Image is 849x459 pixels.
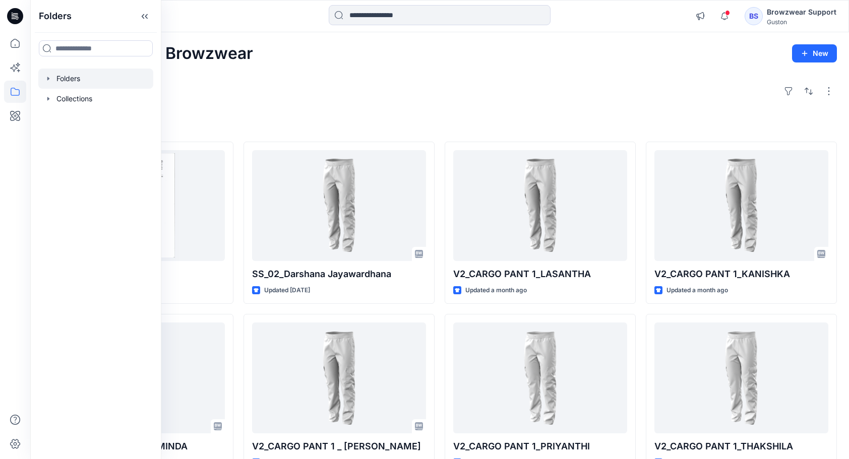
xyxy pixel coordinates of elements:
a: V2_CARGO PANT 1_PRIYANTHI [453,322,627,433]
a: V2_CARGO PANT 1_THAKSHILA [654,322,828,433]
div: BS [745,7,763,25]
p: Updated [DATE] [264,285,310,296]
p: V2_CARGO PANT 1_THAKSHILA [654,439,828,453]
p: Updated a month ago [666,285,728,296]
a: V2_CARGO PANT 1_LASANTHA [453,150,627,261]
p: Updated a month ago [465,285,527,296]
div: Guston [767,18,836,26]
div: Browzwear Support [767,6,836,18]
a: V2_CARGO PANT 1 _ DULANJAYA [252,322,426,433]
a: SS_02_Darshana Jayawardhana [252,150,426,261]
h4: Styles [42,119,837,132]
p: SS_02_Darshana Jayawardhana [252,267,426,281]
p: V2_CARGO PANT 1_KANISHKA [654,267,828,281]
button: New [792,44,837,62]
p: V2_CARGO PANT 1_PRIYANTHI [453,439,627,453]
p: V2_CARGO PANT 1 _ [PERSON_NAME] [252,439,426,453]
p: V2_CARGO PANT 1_LASANTHA [453,267,627,281]
a: V2_CARGO PANT 1_KANISHKA [654,150,828,261]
